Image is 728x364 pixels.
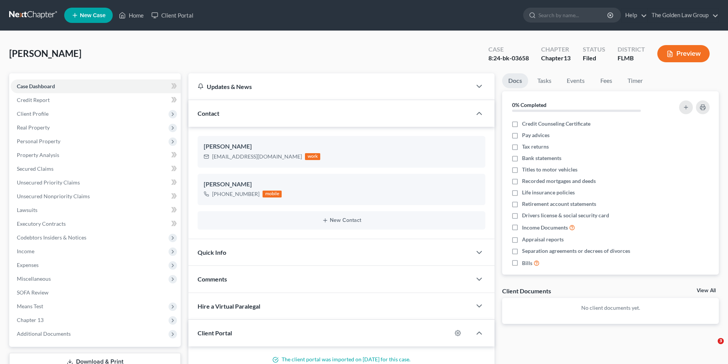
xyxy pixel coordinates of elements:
[522,166,577,173] span: Titles to motor vehicles
[657,45,710,62] button: Preview
[648,8,718,22] a: The Golden Law Group
[618,45,645,54] div: District
[17,97,50,103] span: Credit Report
[502,73,528,88] a: Docs
[594,73,618,88] a: Fees
[115,8,148,22] a: Home
[212,153,302,160] div: [EMAIL_ADDRESS][DOMAIN_NAME]
[522,236,564,243] span: Appraisal reports
[17,124,50,131] span: Real Property
[17,179,80,186] span: Unsecured Priority Claims
[11,148,181,162] a: Property Analysis
[198,303,260,310] span: Hire a Virtual Paralegal
[522,200,596,208] span: Retirement account statements
[508,304,713,312] p: No client documents yet.
[263,191,282,197] div: mobile
[541,54,571,63] div: Chapter
[80,13,105,18] span: New Case
[488,54,529,63] div: 8:24-bk-03658
[198,356,485,363] p: The client portal was imported on [DATE] for this case.
[17,303,43,309] span: Means Test
[198,83,462,91] div: Updates & News
[522,224,568,231] span: Income Documents
[522,247,630,255] span: Separation agreements or decrees of divorces
[718,338,724,344] span: 3
[583,45,605,54] div: Status
[17,248,34,254] span: Income
[17,207,37,213] span: Lawsuits
[11,93,181,107] a: Credit Report
[702,338,720,356] iframe: Intercom live chat
[541,45,571,54] div: Chapter
[564,54,571,61] span: 13
[17,193,90,199] span: Unsecured Nonpriority Claims
[17,317,44,323] span: Chapter 13
[17,289,49,296] span: SOFA Review
[488,45,529,54] div: Case
[9,48,81,59] span: [PERSON_NAME]
[17,83,55,89] span: Case Dashboard
[522,212,609,219] span: Drivers license & social security card
[204,180,479,189] div: [PERSON_NAME]
[11,162,181,176] a: Secured Claims
[204,217,479,223] button: New Contact
[198,249,226,256] span: Quick Info
[522,154,561,162] span: Bank statements
[522,131,550,139] span: Pay advices
[17,330,71,337] span: Additional Documents
[522,189,575,196] span: Life insurance policies
[204,142,479,151] div: [PERSON_NAME]
[198,110,219,117] span: Contact
[17,110,49,117] span: Client Profile
[198,275,227,283] span: Comments
[618,54,645,63] div: FLMB
[17,152,59,158] span: Property Analysis
[583,54,605,63] div: Filed
[522,177,596,185] span: Recorded mortgages and deeds
[305,153,320,160] div: work
[11,79,181,93] a: Case Dashboard
[538,8,608,22] input: Search by name...
[17,220,66,227] span: Executory Contracts
[512,102,546,108] strong: 0% Completed
[522,120,590,128] span: Credit Counseling Certificate
[17,275,51,282] span: Miscellaneous
[502,287,551,295] div: Client Documents
[621,73,649,88] a: Timer
[17,138,60,144] span: Personal Property
[17,234,86,241] span: Codebtors Insiders & Notices
[11,176,181,189] a: Unsecured Priority Claims
[198,329,232,336] span: Client Portal
[11,217,181,231] a: Executory Contracts
[148,8,197,22] a: Client Portal
[11,189,181,203] a: Unsecured Nonpriority Claims
[697,288,716,293] a: View All
[11,203,181,217] a: Lawsuits
[17,262,39,268] span: Expenses
[17,165,54,172] span: Secured Claims
[621,8,647,22] a: Help
[11,286,181,299] a: SOFA Review
[522,259,532,267] span: Bills
[531,73,558,88] a: Tasks
[561,73,591,88] a: Events
[522,143,549,150] span: Tax returns
[212,190,259,198] div: [PHONE_NUMBER]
